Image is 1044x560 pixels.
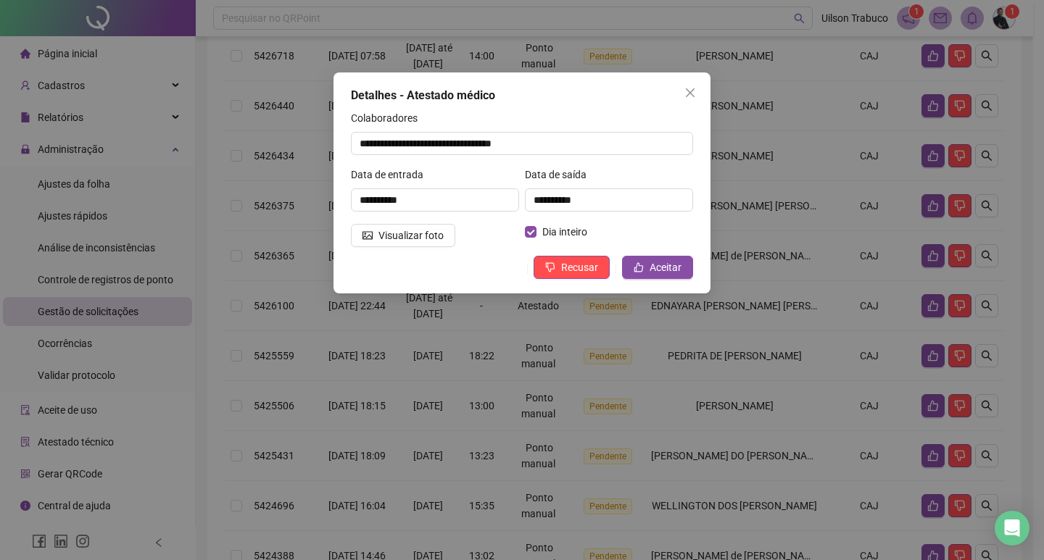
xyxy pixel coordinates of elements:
div: Detalhes - Atestado médico [351,87,693,104]
span: dislike [545,262,555,272]
div: Open Intercom Messenger [995,511,1029,546]
span: close [684,87,696,99]
label: Data de saída [525,167,596,183]
span: Aceitar [650,259,681,275]
span: picture [362,230,373,241]
label: Data de entrada [351,167,433,183]
button: Recusar [534,256,610,279]
span: Visualizar foto [378,227,444,243]
span: like [634,262,644,272]
button: Close [679,81,702,104]
button: Visualizar foto [351,224,455,247]
button: Aceitar [622,256,693,279]
span: Recusar [561,259,598,275]
span: Dia inteiro [536,224,593,240]
label: Colaboradores [351,110,427,126]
